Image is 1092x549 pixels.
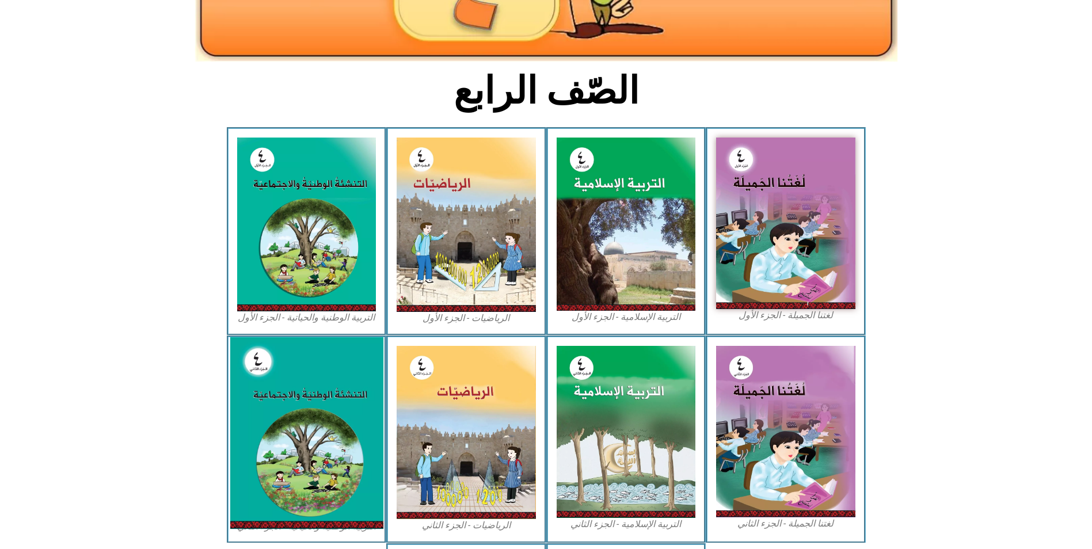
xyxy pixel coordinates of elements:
h2: الصّف الرابع [356,68,736,113]
figcaption: لغتنا الجميلة - الجزء الثاني [716,517,855,530]
figcaption: التربية الإسلامية - الجزء الأول [557,311,696,323]
figcaption: الرياضيات - الجزء الثاني [397,519,536,532]
figcaption: التربية الإسلامية - الجزء الثاني [557,518,696,531]
figcaption: التربية الوطنية والحياتية - الجزء الأول​ [237,311,376,324]
figcaption: الرياضيات - الجزء الأول​ [397,312,536,325]
figcaption: لغتنا الجميلة - الجزء الأول​ [716,309,855,322]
